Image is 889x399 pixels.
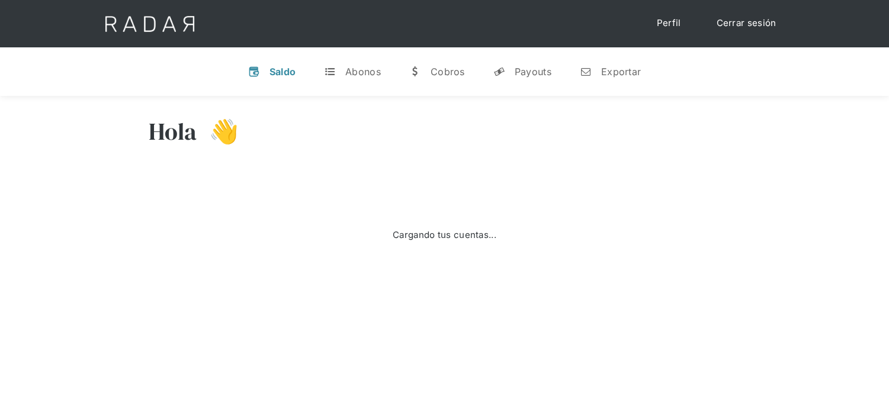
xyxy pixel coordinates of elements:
[515,66,551,78] div: Payouts
[705,12,788,35] a: Cerrar sesión
[431,66,465,78] div: Cobros
[149,117,197,146] h3: Hola
[580,66,592,78] div: n
[409,66,421,78] div: w
[248,66,260,78] div: v
[345,66,381,78] div: Abonos
[393,229,496,242] div: Cargando tus cuentas...
[197,117,239,146] h3: 👋
[645,12,693,35] a: Perfil
[269,66,296,78] div: Saldo
[601,66,641,78] div: Exportar
[324,66,336,78] div: t
[493,66,505,78] div: y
